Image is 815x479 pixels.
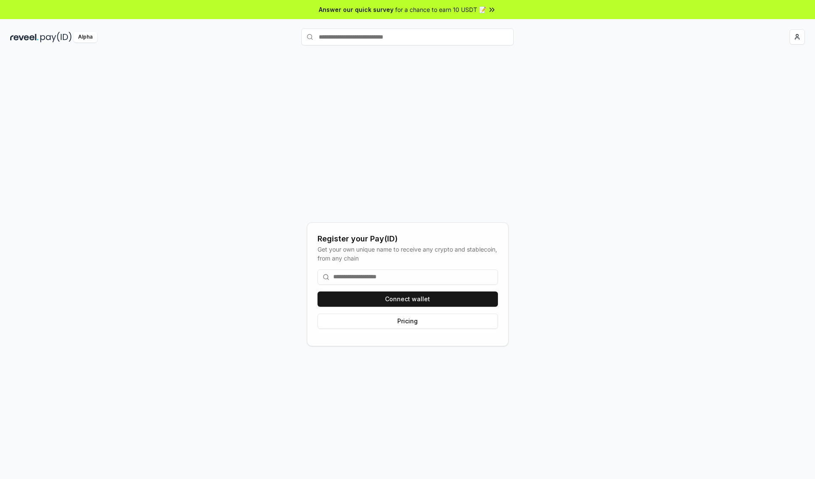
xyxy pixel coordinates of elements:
img: pay_id [40,32,72,42]
div: Alpha [73,32,97,42]
div: Register your Pay(ID) [318,233,498,245]
button: Connect wallet [318,291,498,307]
button: Pricing [318,314,498,329]
img: reveel_dark [10,32,39,42]
span: Answer our quick survey [319,5,393,14]
div: Get your own unique name to receive any crypto and stablecoin, from any chain [318,245,498,263]
span: for a chance to earn 10 USDT 📝 [395,5,486,14]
